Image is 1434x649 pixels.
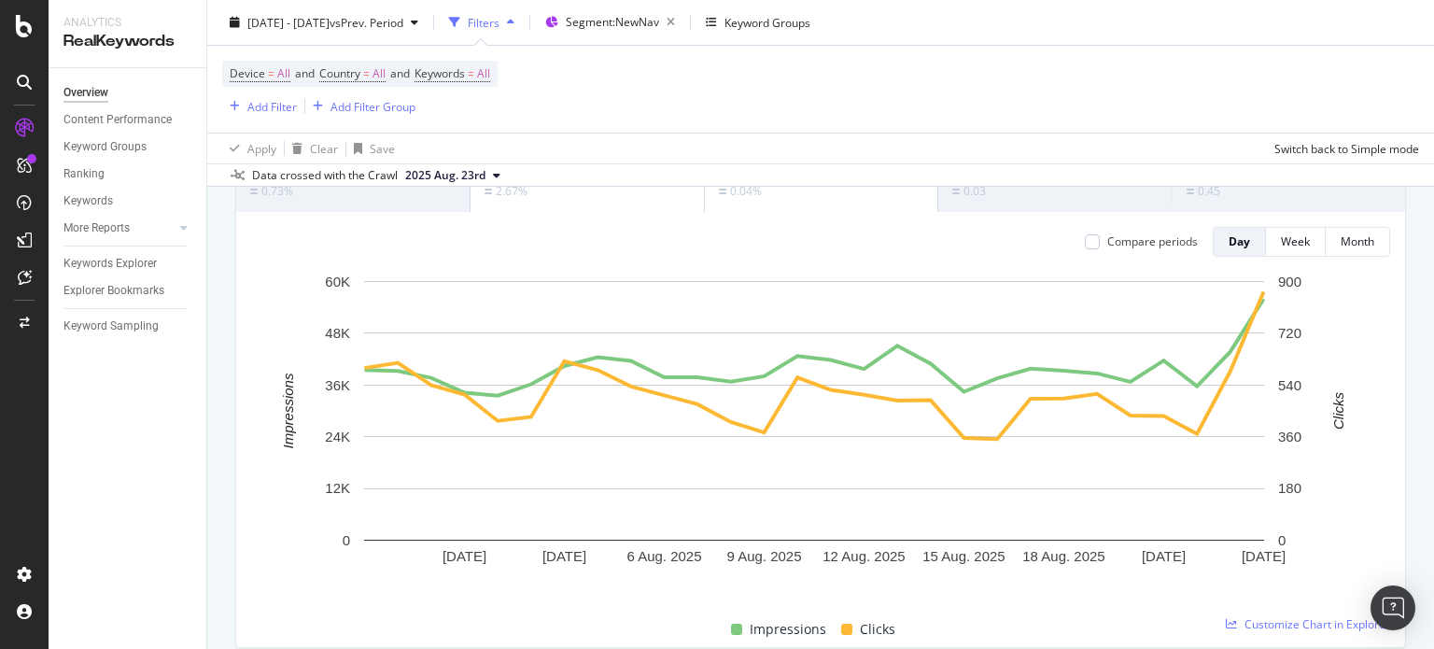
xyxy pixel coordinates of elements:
span: Device [230,65,265,81]
button: Switch back to Simple mode [1267,134,1419,163]
button: Add Filter Group [305,95,415,118]
div: 0.73% [261,183,293,199]
button: Clear [285,134,338,163]
button: Day [1213,227,1266,257]
div: Content Performance [63,110,172,130]
text: 360 [1278,429,1301,444]
text: [DATE] [1142,548,1186,564]
svg: A chart. [251,272,1376,597]
button: Filters [442,7,522,37]
div: Analytics [63,15,191,31]
img: Equal [485,189,492,194]
div: Keywords [63,191,113,211]
text: 60K [325,274,350,289]
button: Add Filter [222,95,297,118]
span: = [268,65,274,81]
div: 0.04% [730,183,762,199]
div: 0.03 [963,183,986,199]
a: Content Performance [63,110,193,130]
text: 540 [1278,377,1301,393]
span: [DATE] - [DATE] [247,14,330,30]
text: 15 Aug. 2025 [922,548,1005,564]
span: and [390,65,410,81]
text: 900 [1278,274,1301,289]
button: Segment:NewNav [538,7,682,37]
text: [DATE] [443,548,486,564]
text: 12K [325,480,350,496]
text: 18 Aug. 2025 [1022,548,1104,564]
span: Keywords [415,65,465,81]
span: All [373,61,386,87]
div: Keyword Sampling [63,317,159,336]
span: = [363,65,370,81]
div: Day [1229,233,1250,249]
button: [DATE] - [DATE]vsPrev. Period [222,7,426,37]
button: Keyword Groups [698,7,818,37]
a: Explorer Bookmarks [63,281,193,301]
div: Add Filter [247,98,297,114]
div: 2.67% [496,183,527,199]
text: 180 [1278,480,1301,496]
img: Equal [250,189,258,194]
span: All [477,61,490,87]
span: 2025 Aug. 23rd [405,167,485,184]
button: Week [1266,227,1326,257]
div: Keywords Explorer [63,254,157,274]
text: Clicks [1330,391,1346,429]
a: Ranking [63,164,193,184]
div: More Reports [63,219,130,238]
div: Explorer Bookmarks [63,281,164,301]
div: Overview [63,83,108,103]
span: vs Prev. Period [330,14,403,30]
text: Impressions [280,373,296,448]
text: 9 Aug. 2025 [726,548,801,564]
a: More Reports [63,219,175,238]
span: Customize Chart in Explorer [1244,616,1390,632]
a: Keywords [63,191,193,211]
img: Equal [1187,189,1194,194]
button: Month [1326,227,1390,257]
text: 720 [1278,325,1301,341]
div: Open Intercom Messenger [1371,586,1415,630]
div: 0.45 [1198,183,1220,199]
img: Equal [719,189,726,194]
text: [DATE] [542,548,586,564]
text: 0 [343,532,350,548]
div: Clear [310,140,338,156]
a: Overview [63,83,193,103]
div: Keyword Groups [63,137,147,157]
span: Country [319,65,360,81]
a: Keyword Groups [63,137,193,157]
button: Apply [222,134,276,163]
button: Save [346,134,395,163]
span: = [468,65,474,81]
div: Data crossed with the Crawl [252,167,398,184]
div: Ranking [63,164,105,184]
text: [DATE] [1242,548,1286,564]
text: 24K [325,429,350,444]
img: Equal [952,189,960,194]
span: Clicks [860,618,895,641]
div: Save [370,140,395,156]
text: 12 Aug. 2025 [822,548,905,564]
text: 48K [325,325,350,341]
span: All [277,61,290,87]
a: Keywords Explorer [63,254,193,274]
span: Impressions [750,618,826,641]
div: Switch back to Simple mode [1274,140,1419,156]
div: Keyword Groups [724,14,810,30]
div: RealKeywords [63,31,191,52]
text: 0 [1278,532,1286,548]
div: Add Filter Group [330,98,415,114]
a: Keyword Sampling [63,317,193,336]
span: Segment: NewNav [566,14,659,30]
div: Month [1341,233,1374,249]
text: 6 Aug. 2025 [626,548,701,564]
text: 36K [325,377,350,393]
div: Compare periods [1107,233,1198,249]
div: Filters [468,14,499,30]
span: and [295,65,315,81]
div: Week [1281,233,1310,249]
button: 2025 Aug. 23rd [398,164,508,187]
